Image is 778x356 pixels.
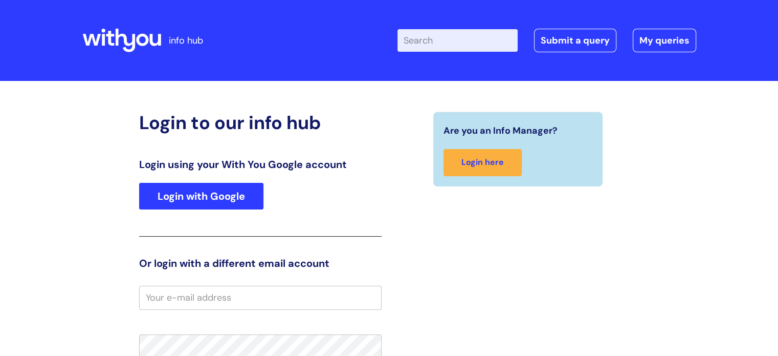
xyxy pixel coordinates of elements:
[139,112,382,134] h2: Login to our info hub
[633,29,696,52] a: My queries
[139,286,382,309] input: Your e-mail address
[169,32,203,49] p: info hub
[534,29,616,52] a: Submit a query
[139,183,263,210] a: Login with Google
[443,149,522,176] a: Login here
[139,257,382,269] h3: Or login with a different email account
[139,158,382,171] h3: Login using your With You Google account
[443,122,558,139] span: Are you an Info Manager?
[397,29,518,52] input: Search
